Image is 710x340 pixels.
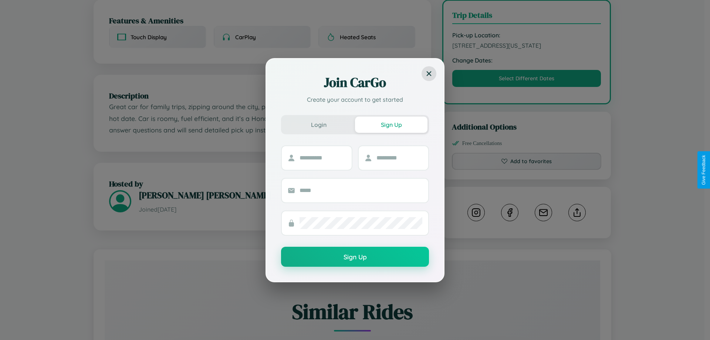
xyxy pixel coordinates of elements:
[281,95,429,104] p: Create your account to get started
[281,74,429,91] h2: Join CarGo
[701,155,706,185] div: Give Feedback
[283,117,355,133] button: Login
[281,247,429,267] button: Sign Up
[355,117,427,133] button: Sign Up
